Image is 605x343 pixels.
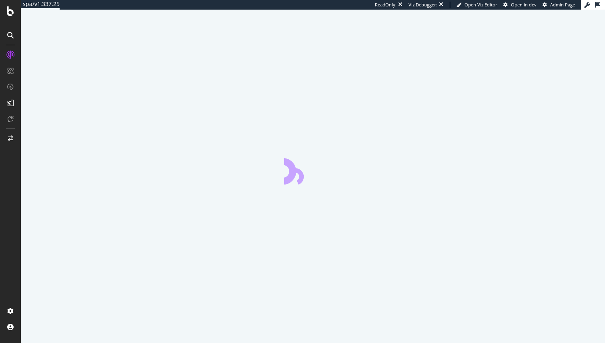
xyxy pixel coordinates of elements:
[284,156,342,185] div: animation
[543,2,575,8] a: Admin Page
[511,2,537,8] span: Open in dev
[503,2,537,8] a: Open in dev
[409,2,437,8] div: Viz Debugger:
[550,2,575,8] span: Admin Page
[465,2,497,8] span: Open Viz Editor
[375,2,397,8] div: ReadOnly:
[457,2,497,8] a: Open Viz Editor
